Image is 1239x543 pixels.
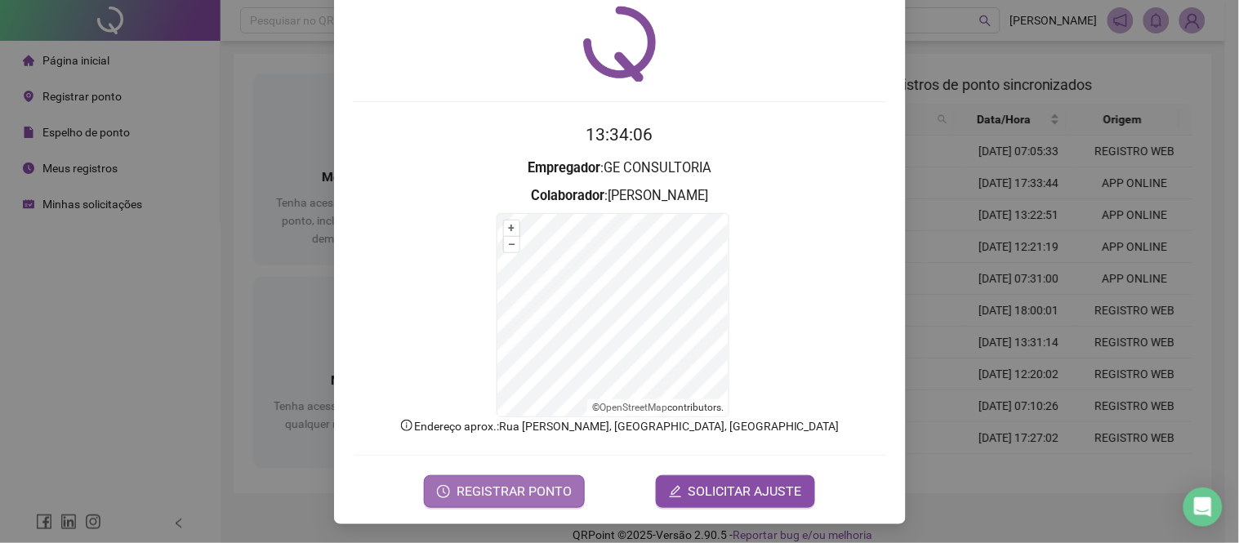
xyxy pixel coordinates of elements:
[586,125,653,145] time: 13:34:06
[669,485,682,498] span: edit
[424,475,585,508] button: REGISTRAR PONTO
[531,188,604,203] strong: Colaborador
[354,158,886,179] h3: : GE CONSULTORIA
[504,237,519,252] button: –
[583,6,657,82] img: QRPoint
[592,402,724,413] li: © contributors.
[504,220,519,236] button: +
[656,475,815,508] button: editSOLICITAR AJUSTE
[354,185,886,207] h3: : [PERSON_NAME]
[528,160,600,176] strong: Empregador
[599,402,667,413] a: OpenStreetMap
[1183,487,1223,527] div: Open Intercom Messenger
[457,482,572,501] span: REGISTRAR PONTO
[354,417,886,435] p: Endereço aprox. : Rua [PERSON_NAME], [GEOGRAPHIC_DATA], [GEOGRAPHIC_DATA]
[689,482,802,501] span: SOLICITAR AJUSTE
[399,418,414,433] span: info-circle
[437,485,450,498] span: clock-circle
